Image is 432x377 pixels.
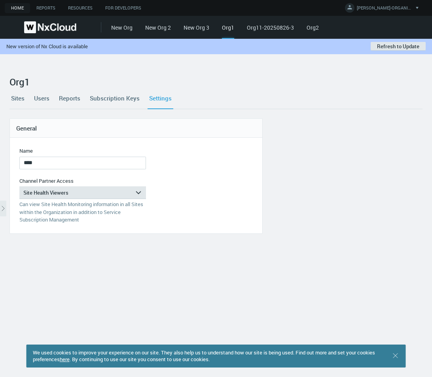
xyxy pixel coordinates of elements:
span: We used cookies to improve your experience on our site. They also help us to understand how our s... [33,349,375,363]
a: Reports [57,87,82,109]
a: New Org 3 [184,24,209,31]
h2: Org1 [9,76,423,87]
a: Subscription Keys [88,87,141,109]
span: . By continuing to use our site you consent to use our cookies. [70,356,210,363]
nx-control-message: Can view Site Health Monitoring information in all Sites within the Organization in addition to S... [19,201,143,223]
a: Reports [30,3,62,13]
div: New version of Nx Cloud is available [6,43,258,49]
img: Nx Cloud logo [24,21,76,33]
a: Home [5,3,30,13]
a: Settings [148,87,173,109]
div: Org1 [222,23,234,39]
a: Org11-20250826-3 [247,24,294,31]
a: Org2 [307,24,319,31]
h4: General [16,125,256,132]
a: Resources [62,3,99,13]
button: Refresh to Update [371,42,426,51]
a: New Org 2 [145,24,171,31]
label: Channel Partner Access [19,177,74,185]
a: For Developers [99,3,148,13]
a: Users [32,87,51,109]
a: Sites [9,87,26,109]
span: [PERSON_NAME]-ORGANIZATION-TEST M. [357,5,412,14]
a: New Org [111,24,133,31]
div: Site Health Viewers [19,186,135,199]
a: here [60,356,70,363]
label: Name [19,147,33,155]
